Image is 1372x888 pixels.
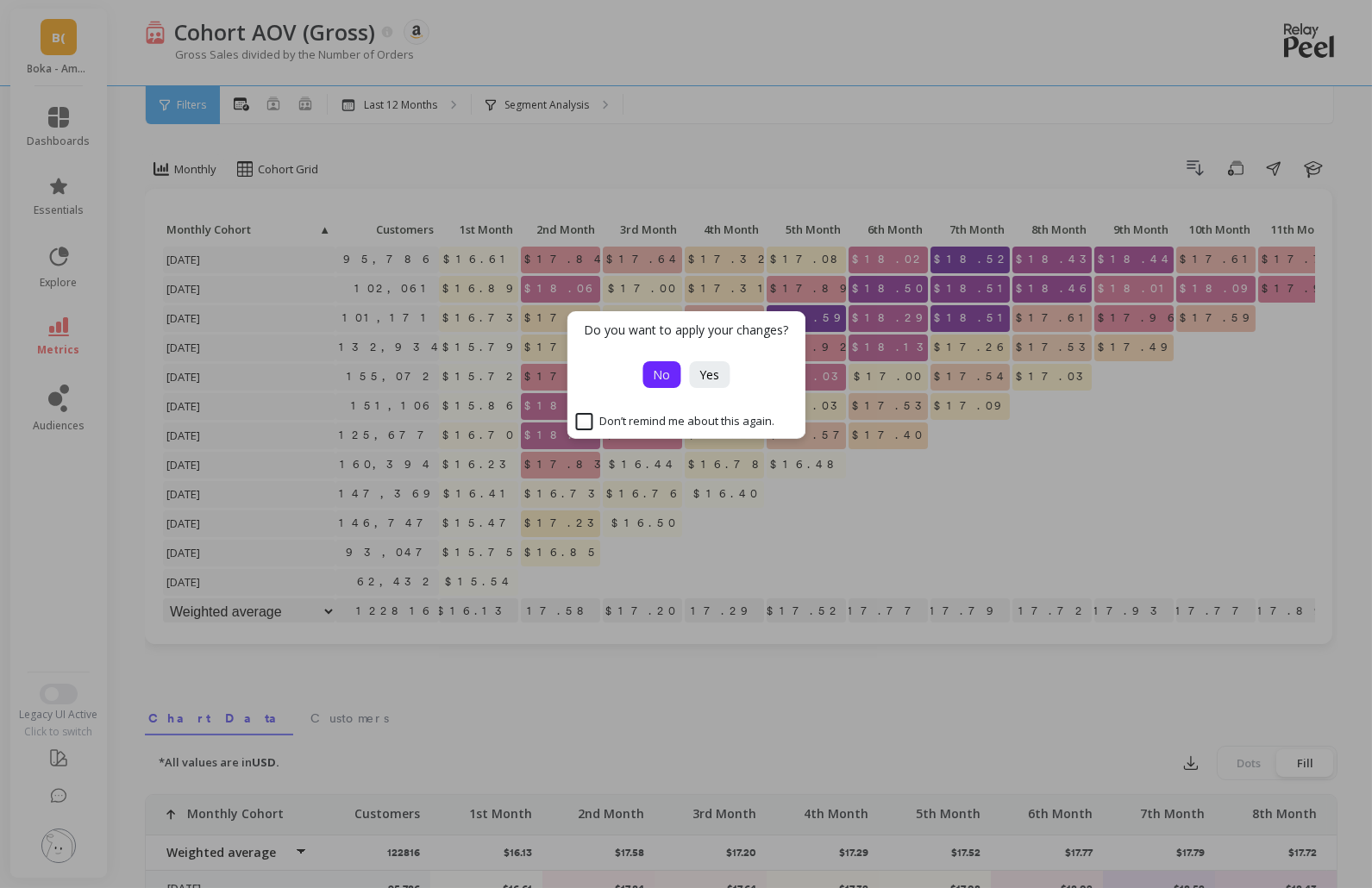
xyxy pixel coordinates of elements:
button: Yes [689,361,730,388]
span: Don’t remind me about this again. [575,413,774,430]
button: No [642,361,680,388]
span: No [653,366,670,383]
span: Yes [699,366,719,383]
p: Do you want to apply your changes? [584,322,788,339]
